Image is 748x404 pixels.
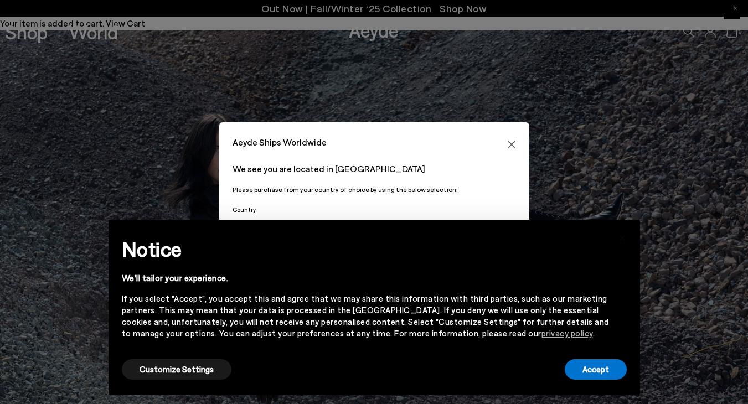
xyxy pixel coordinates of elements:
button: Customize Settings [122,359,231,380]
button: Close [503,136,520,153]
p: Please purchase from your country of choice by using the below selection: [233,184,516,195]
span: Country [233,206,256,213]
h2: Notice [122,235,609,263]
button: Accept [565,359,627,380]
div: We'll tailor your experience. [122,272,609,284]
span: Aeyde Ships Worldwide [233,136,327,149]
button: Close this notice [609,223,636,250]
a: privacy policy [541,328,593,338]
span: × [618,228,626,244]
div: If you select "Accept", you accept this and agree that we may share this information with third p... [122,293,609,339]
p: We see you are located in [GEOGRAPHIC_DATA] [233,162,516,175]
